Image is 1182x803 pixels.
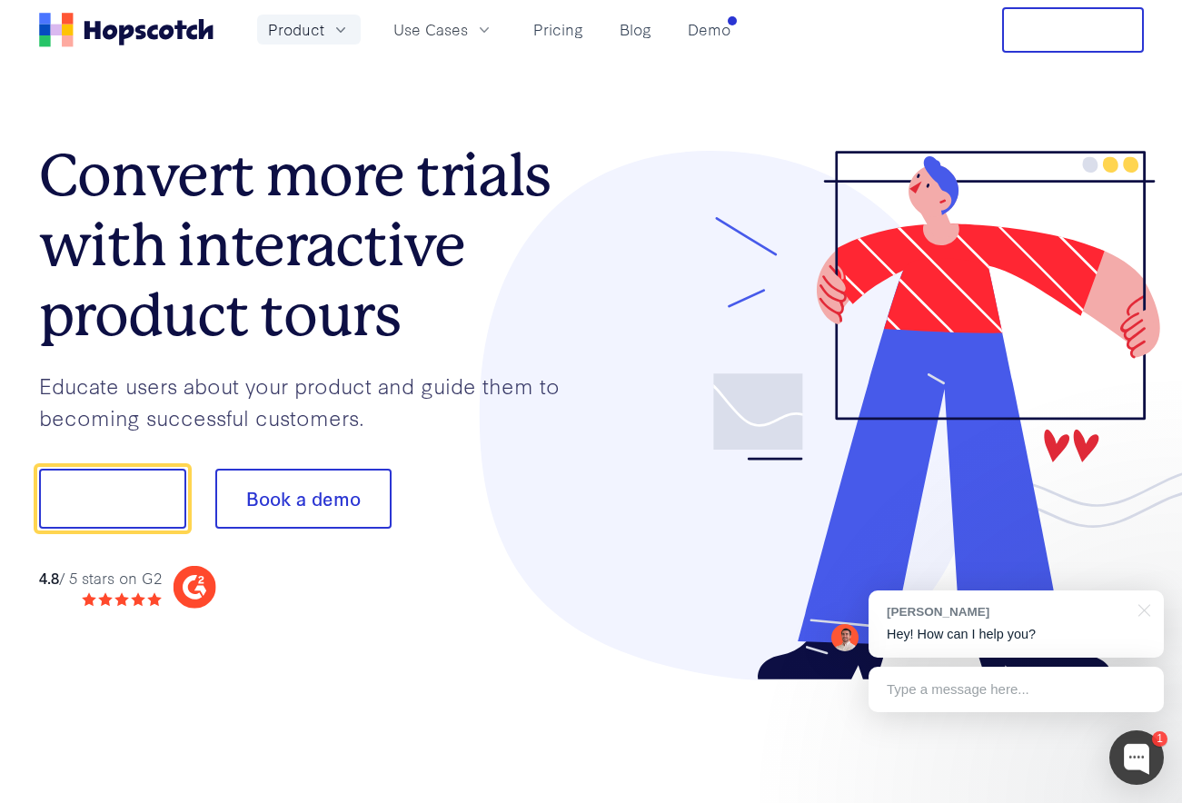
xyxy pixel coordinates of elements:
[39,567,162,590] div: / 5 stars on G2
[39,13,214,47] a: Home
[526,15,591,45] a: Pricing
[39,370,591,432] p: Educate users about your product and guide them to becoming successful customers.
[887,603,1127,620] div: [PERSON_NAME]
[680,15,738,45] a: Demo
[257,15,361,45] button: Product
[39,469,186,529] button: Show me!
[612,15,659,45] a: Blog
[869,667,1164,712] div: Type a message here...
[887,625,1146,644] p: Hey! How can I help you?
[268,18,324,41] span: Product
[39,567,59,588] strong: 4.8
[393,18,468,41] span: Use Cases
[382,15,504,45] button: Use Cases
[1152,731,1167,747] div: 1
[831,624,859,651] img: Mark Spera
[39,141,591,350] h1: Convert more trials with interactive product tours
[1002,7,1144,53] button: Free Trial
[215,469,392,529] button: Book a demo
